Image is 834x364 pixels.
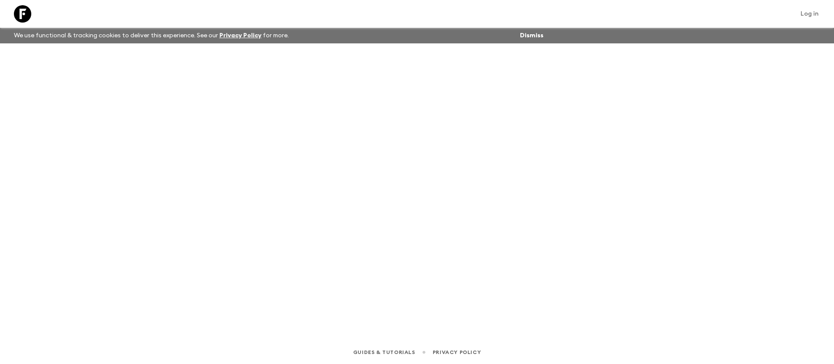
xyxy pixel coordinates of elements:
button: Dismiss [518,30,546,42]
a: Privacy Policy [433,348,481,357]
a: Guides & Tutorials [353,348,415,357]
p: We use functional & tracking cookies to deliver this experience. See our for more. [10,28,292,43]
a: Privacy Policy [219,33,261,39]
a: Log in [796,8,824,20]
